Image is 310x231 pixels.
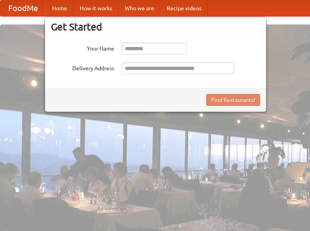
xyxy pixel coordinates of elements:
[73,0,118,16] a: How it works
[51,43,114,53] label: Your Name
[206,94,260,106] button: Find Restaurants!
[51,21,260,33] h3: Get Started
[46,0,73,16] a: Home
[118,0,160,16] a: Who we are
[160,0,208,16] a: Recipe videos
[51,62,114,72] label: Delivery Address
[0,0,46,16] a: FoodMe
